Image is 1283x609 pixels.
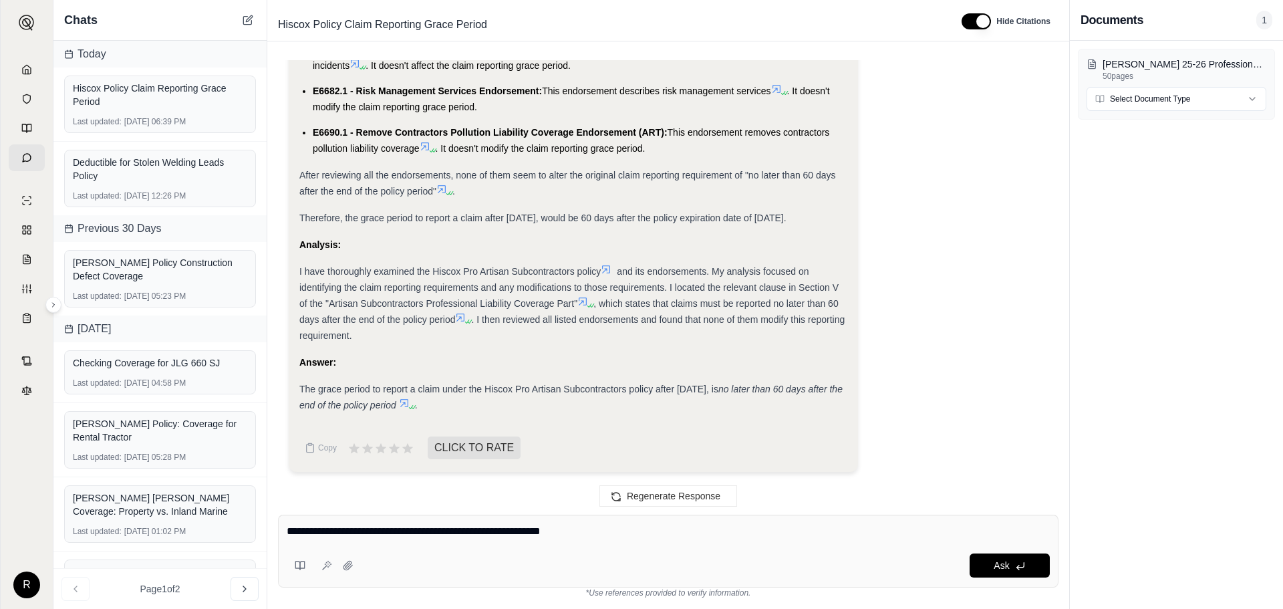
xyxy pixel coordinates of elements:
[73,191,122,201] span: Last updated:
[273,14,946,35] div: Edit Title
[13,572,40,598] div: R
[542,86,770,96] span: This endorsement describes risk management services
[1103,71,1266,82] p: 50 pages
[73,452,122,463] span: Last updated:
[9,187,45,214] a: Single Policy
[299,239,341,250] strong: Analysis:
[73,291,122,301] span: Last updated:
[1081,11,1143,29] h3: Documents
[73,491,247,518] div: [PERSON_NAME] [PERSON_NAME] Coverage: Property vs. Inland Marine
[140,582,180,596] span: Page 1 of 2
[73,156,247,182] div: Deductible for Stolen Welding Leads Policy
[278,588,1058,598] div: *Use references provided to verify information.
[9,115,45,142] a: Prompt Library
[970,554,1050,578] button: Ask
[73,291,247,301] div: [DATE] 05:23 PM
[13,9,40,36] button: Expand sidebar
[73,356,247,370] div: Checking Coverage for JLG 660 SJ
[366,60,571,71] span: . It doesn't affect the claim reporting grace period.
[1087,57,1266,82] button: [PERSON_NAME] 25-26 Professional Policy.pdf50pages
[73,566,247,592] div: GL Policy: SIR/Deductible Search - Inconclusive
[9,144,45,171] a: Chat
[53,316,267,342] div: [DATE]
[9,217,45,243] a: Policy Comparisons
[73,526,122,537] span: Last updated:
[313,127,829,154] span: This endorsement removes contractors pollution liability coverage
[436,143,646,154] span: . It doesn't modify the claim reporting grace period.
[318,443,337,453] span: Copy
[1103,57,1266,71] p: Koopman 25-26 Professional Policy.pdf
[53,215,267,242] div: Previous 30 Days
[73,526,247,537] div: [DATE] 01:02 PM
[299,266,601,277] span: I have thoroughly examined the Hiscox Pro Artisan Subcontractors policy
[73,256,247,283] div: [PERSON_NAME] Policy Construction Defect Coverage
[45,297,61,313] button: Expand sidebar
[299,266,839,309] span: and its endorsements. My analysis focused on identifying the claim reporting requirements and any...
[73,417,247,444] div: [PERSON_NAME] Policy: Coverage for Rental Tractor
[299,170,836,197] span: After reviewing all the endorsements, none of them seem to alter the original claim reporting req...
[73,116,122,127] span: Last updated:
[1256,11,1272,29] span: 1
[9,377,45,404] a: Legal Search Engine
[313,127,668,138] span: E6690.1 - Remove Contractors Pollution Liability Coverage Endorsement (ART):
[73,116,247,127] div: [DATE] 06:39 PM
[627,491,720,501] span: Regenerate Response
[996,16,1050,27] span: Hide Citations
[73,378,247,388] div: [DATE] 04:58 PM
[994,560,1009,571] span: Ask
[299,357,336,368] strong: Answer:
[313,86,542,96] span: E6682.1 - Risk Management Services Endorsement:
[299,298,839,325] span: , which states that claims must be reported no later than 60 days after the end of the policy period
[415,400,418,410] span: .
[73,452,247,463] div: [DATE] 05:28 PM
[19,15,35,31] img: Expand sidebar
[9,246,45,273] a: Claim Coverage
[9,56,45,83] a: Home
[53,41,267,68] div: Today
[313,86,830,112] span: . It doesn't modify the claim reporting grace period.
[313,44,819,71] span: This endorsement clarifies the privacy, biometrics, and cyber incidents
[9,275,45,302] a: Custom Report
[299,314,845,341] span: . I then reviewed all listed endorsements and found that none of them modify this reporting requi...
[240,12,256,28] button: New Chat
[273,14,492,35] span: Hiscox Policy Claim Reporting Grace Period
[9,86,45,112] a: Documents Vault
[299,435,342,461] button: Copy
[299,384,718,394] span: The grace period to report a claim under the Hiscox Pro Artisan Subcontractors policy after [DATE...
[299,213,787,223] span: Therefore, the grace period to report a claim after [DATE], would be 60 days after the policy exp...
[73,378,122,388] span: Last updated:
[299,384,843,410] em: no later than 60 days after the end of the policy period
[452,186,455,197] span: .
[9,305,45,332] a: Coverage Table
[73,82,247,108] div: Hiscox Policy Claim Reporting Grace Period
[428,437,521,459] span: CLICK TO RATE
[73,191,247,201] div: [DATE] 12:26 PM
[9,348,45,374] a: Contract Analysis
[599,485,737,507] button: Regenerate Response
[64,11,98,29] span: Chats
